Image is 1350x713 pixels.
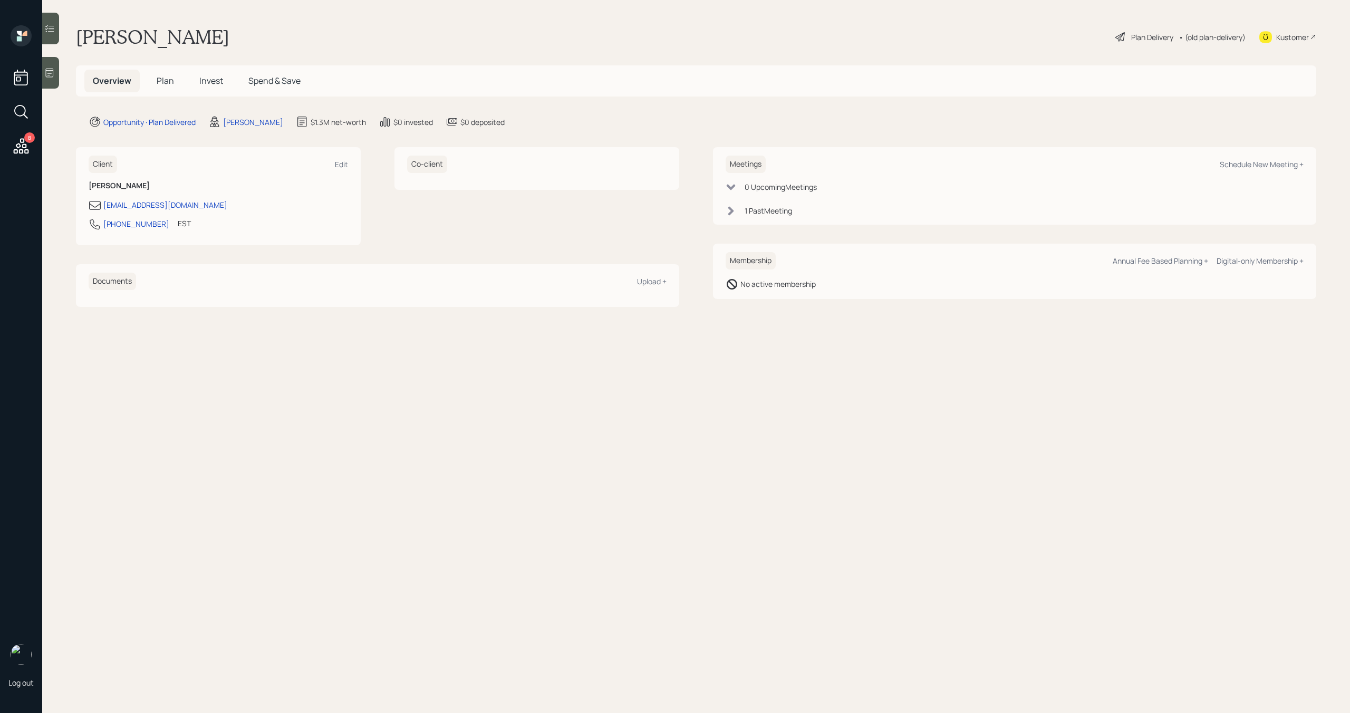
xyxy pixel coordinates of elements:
div: Plan Delivery [1131,32,1173,43]
div: [EMAIL_ADDRESS][DOMAIN_NAME] [103,199,227,210]
div: 0 Upcoming Meeting s [745,181,817,192]
span: Invest [199,75,223,86]
span: Plan [157,75,174,86]
div: No active membership [740,278,816,290]
div: Log out [8,678,34,688]
div: 1 Past Meeting [745,205,792,216]
div: Annual Fee Based Planning + [1113,256,1208,266]
img: michael-russo-headshot.png [11,644,32,665]
div: Opportunity · Plan Delivered [103,117,196,128]
div: Digital-only Membership + [1217,256,1304,266]
div: $0 invested [393,117,433,128]
div: $1.3M net-worth [311,117,366,128]
span: Spend & Save [248,75,301,86]
h6: Documents [89,273,136,290]
div: [PERSON_NAME] [223,117,283,128]
div: Schedule New Meeting + [1220,159,1304,169]
span: Overview [93,75,131,86]
h6: Client [89,156,117,173]
h6: Co-client [407,156,447,173]
div: • (old plan-delivery) [1179,32,1246,43]
div: 8 [24,132,35,143]
div: EST [178,218,191,229]
h6: Meetings [726,156,766,173]
div: [PHONE_NUMBER] [103,218,169,229]
h6: Membership [726,252,776,269]
div: Upload + [637,276,667,286]
div: Kustomer [1276,32,1309,43]
div: Edit [335,159,348,169]
div: $0 deposited [460,117,505,128]
h1: [PERSON_NAME] [76,25,229,49]
h6: [PERSON_NAME] [89,181,348,190]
